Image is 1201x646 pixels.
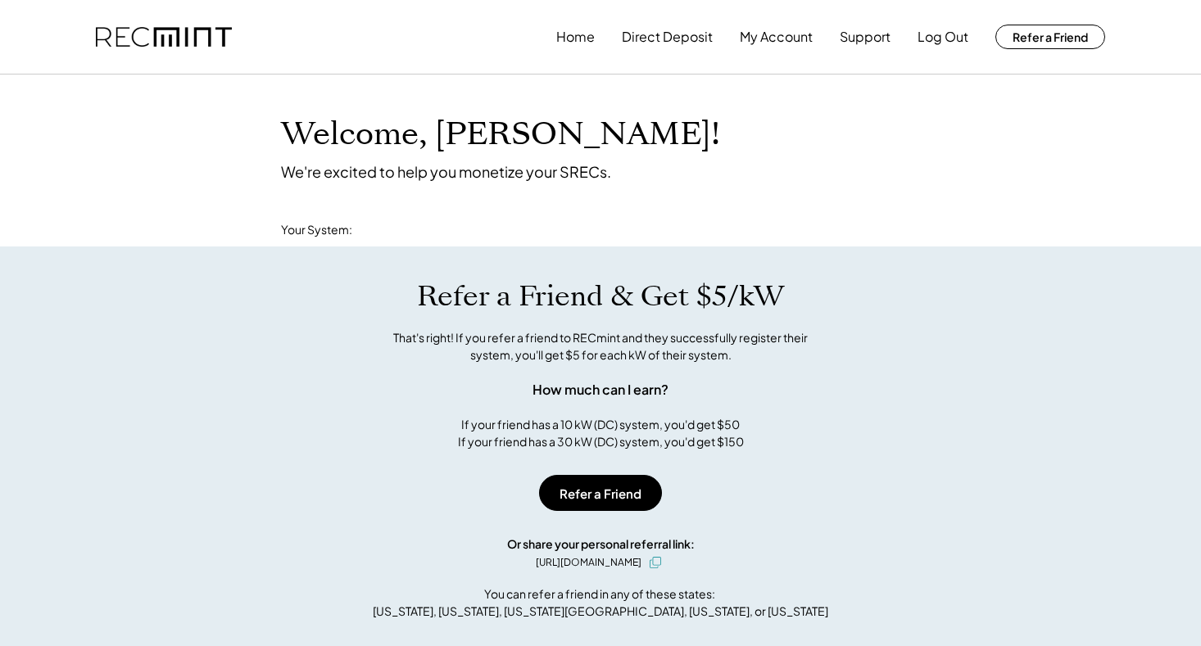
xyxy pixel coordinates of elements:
[918,20,968,53] button: Log Out
[539,475,662,511] button: Refer a Friend
[417,279,784,314] h1: Refer a Friend & Get $5/kW
[740,20,813,53] button: My Account
[840,20,891,53] button: Support
[536,555,641,570] div: [URL][DOMAIN_NAME]
[281,222,352,238] div: Your System:
[458,416,744,450] div: If your friend has a 10 kW (DC) system, you'd get $50 If your friend has a 30 kW (DC) system, you...
[281,115,720,154] h1: Welcome, [PERSON_NAME]!
[281,162,611,181] div: We're excited to help you monetize your SRECs.
[646,553,665,572] button: click to copy
[375,329,826,364] div: That's right! If you refer a friend to RECmint and they successfully register their system, you'l...
[533,380,668,400] div: How much can I earn?
[373,585,828,620] div: You can refer a friend in any of these states: [US_STATE], [US_STATE], [US_STATE][GEOGRAPHIC_DATA...
[96,27,232,47] img: recmint-logotype%403x.png
[556,20,595,53] button: Home
[507,535,695,553] div: Or share your personal referral link:
[995,25,1105,49] button: Refer a Friend
[622,20,713,53] button: Direct Deposit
